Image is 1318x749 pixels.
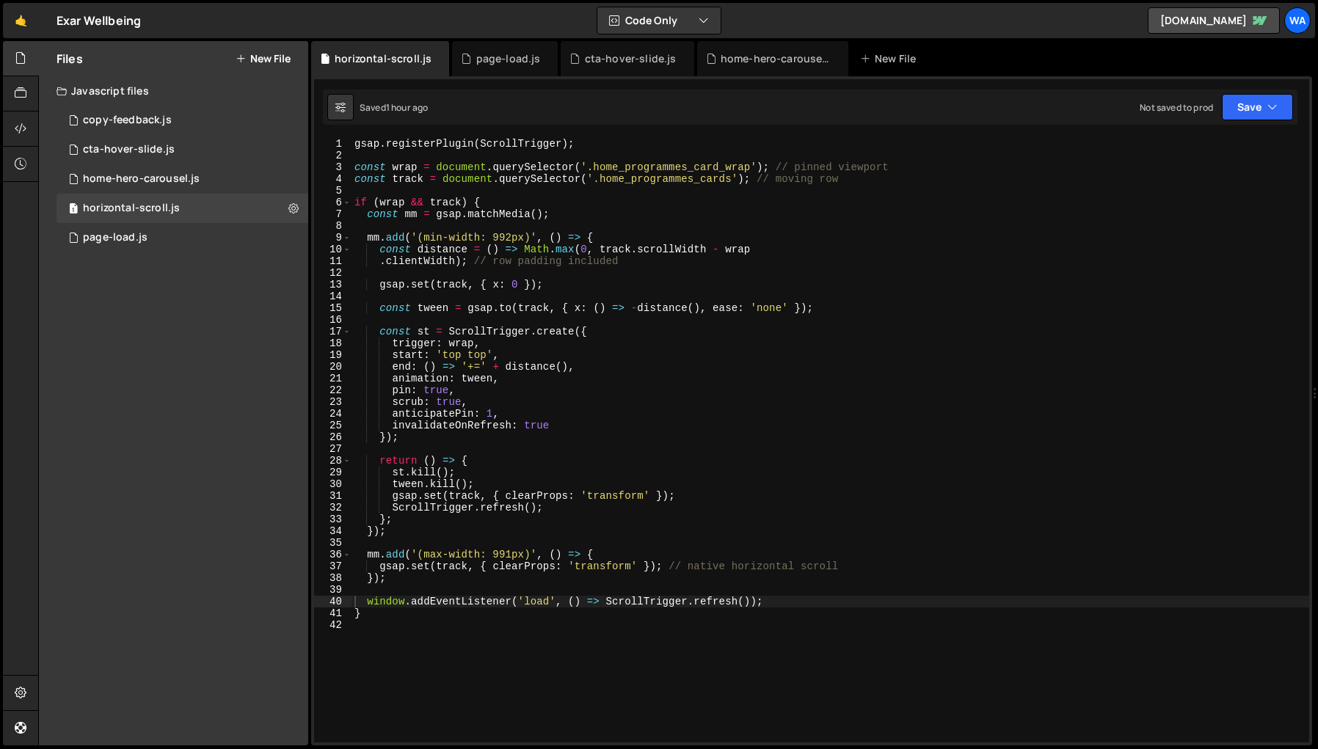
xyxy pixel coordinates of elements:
[314,197,352,208] div: 6
[83,143,175,156] div: cta-hover-slide.js
[860,51,922,66] div: New File
[1284,7,1311,34] a: wa
[314,619,352,631] div: 42
[314,572,352,584] div: 38
[1140,101,1213,114] div: Not saved to prod
[83,202,180,215] div: horizontal-scroll.js
[83,231,148,244] div: page-load.js
[314,373,352,384] div: 21
[314,384,352,396] div: 22
[314,490,352,502] div: 31
[314,232,352,244] div: 9
[314,420,352,431] div: 25
[1222,94,1293,120] button: Save
[314,314,352,326] div: 16
[314,267,352,279] div: 12
[314,185,352,197] div: 5
[314,220,352,232] div: 8
[39,76,308,106] div: Javascript files
[1148,7,1280,34] a: [DOMAIN_NAME]
[314,138,352,150] div: 1
[3,3,39,38] a: 🤙
[57,135,308,164] div: 16122/44019.js
[314,478,352,490] div: 30
[314,326,352,337] div: 17
[585,51,677,66] div: cta-hover-slide.js
[57,51,83,67] h2: Files
[314,584,352,596] div: 39
[386,101,429,114] div: 1 hour ago
[314,443,352,455] div: 27
[314,607,352,619] div: 41
[360,101,428,114] div: Saved
[314,349,352,361] div: 19
[314,150,352,161] div: 2
[314,514,352,525] div: 33
[314,455,352,467] div: 28
[597,7,721,34] button: Code Only
[314,208,352,220] div: 7
[57,194,308,223] div: 16122/45071.js
[721,51,831,66] div: home-hero-carousel.js
[314,537,352,549] div: 35
[314,173,352,185] div: 4
[314,408,352,420] div: 24
[314,279,352,291] div: 13
[57,12,141,29] div: Exar Wellbeing
[314,560,352,572] div: 37
[314,431,352,443] div: 26
[314,244,352,255] div: 10
[314,361,352,373] div: 20
[57,106,308,135] div: 16122/43314.js
[236,53,291,65] button: New File
[314,255,352,267] div: 11
[314,467,352,478] div: 29
[57,164,308,194] div: 16122/43585.js
[314,302,352,314] div: 15
[314,525,352,537] div: 34
[314,502,352,514] div: 32
[83,172,200,186] div: home-hero-carousel.js
[476,51,541,66] div: page-load.js
[335,51,432,66] div: horizontal-scroll.js
[57,223,308,252] div: 16122/44105.js
[314,337,352,349] div: 18
[314,596,352,607] div: 40
[83,114,172,127] div: copy-feedback.js
[314,396,352,408] div: 23
[69,204,78,216] span: 1
[314,291,352,302] div: 14
[314,549,352,560] div: 36
[314,161,352,173] div: 3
